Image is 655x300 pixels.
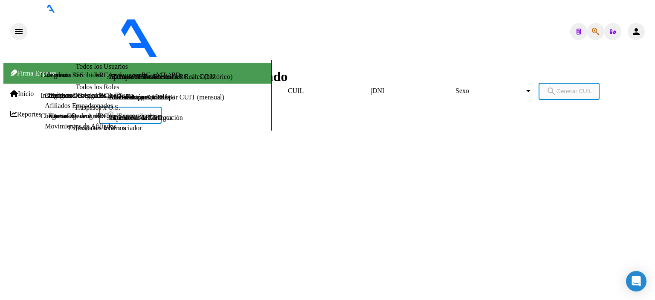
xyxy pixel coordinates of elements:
span: - AZULEJOS [229,52,269,59]
a: Usuarios [45,71,69,79]
a: Reportes [10,111,41,118]
mat-icon: person [631,26,641,37]
a: Todos los Roles [76,83,119,91]
a: Movimientos de Afiliados [45,122,116,130]
a: Configuraciones [45,92,90,99]
div: | [371,87,606,94]
a: ARCA - Mod. Contratación [107,114,183,122]
a: ARCA - Incapacidades [107,93,170,101]
div: Open Intercom Messenger [626,271,646,291]
span: Sexo [455,87,525,95]
a: Inicio [10,90,34,98]
img: Logo SAAS [27,13,229,58]
a: ARCA - Condiciones [107,73,165,81]
a: Afiliados Empadronados [45,102,113,109]
span: Firma Express [10,70,57,77]
span: Generar CUIL [546,88,592,94]
button: Generar CUIL [539,83,600,100]
mat-icon: menu [14,26,24,37]
a: Todos los Usuarios [76,63,128,70]
mat-icon: search [546,86,556,96]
